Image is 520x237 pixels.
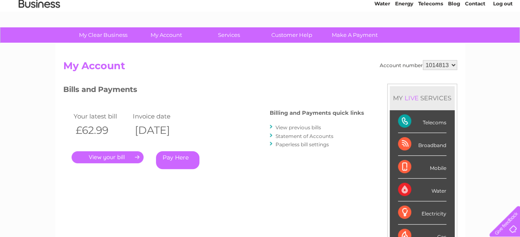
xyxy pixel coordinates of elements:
a: Energy [395,35,413,41]
a: . [72,151,144,163]
a: Paperless bill settings [276,141,329,148]
a: Services [195,27,263,43]
a: My Account [132,27,200,43]
div: Telecoms [398,110,446,133]
a: Make A Payment [321,27,389,43]
a: My Clear Business [69,27,137,43]
th: [DATE] [131,122,190,139]
img: logo.png [18,22,60,47]
div: Account number [380,60,457,70]
a: Log out [493,35,512,41]
a: Blog [448,35,460,41]
td: Your latest bill [72,111,131,122]
th: £62.99 [72,122,131,139]
a: Water [374,35,390,41]
td: Invoice date [131,111,190,122]
h4: Billing and Payments quick links [270,110,364,116]
div: LIVE [403,94,420,102]
a: Customer Help [258,27,326,43]
div: Clear Business is a trading name of Verastar Limited (registered in [GEOGRAPHIC_DATA] No. 3667643... [65,5,456,40]
div: Water [398,179,446,201]
a: Pay Here [156,151,199,169]
div: Mobile [398,156,446,179]
h3: Bills and Payments [63,84,364,98]
a: Contact [465,35,485,41]
div: Electricity [398,201,446,224]
a: View previous bills [276,124,321,131]
a: Telecoms [418,35,443,41]
div: Broadband [398,133,446,156]
a: 0333 014 3131 [364,4,421,15]
div: MY SERVICES [390,86,455,110]
h2: My Account [63,60,457,76]
a: Statement of Accounts [276,133,333,139]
